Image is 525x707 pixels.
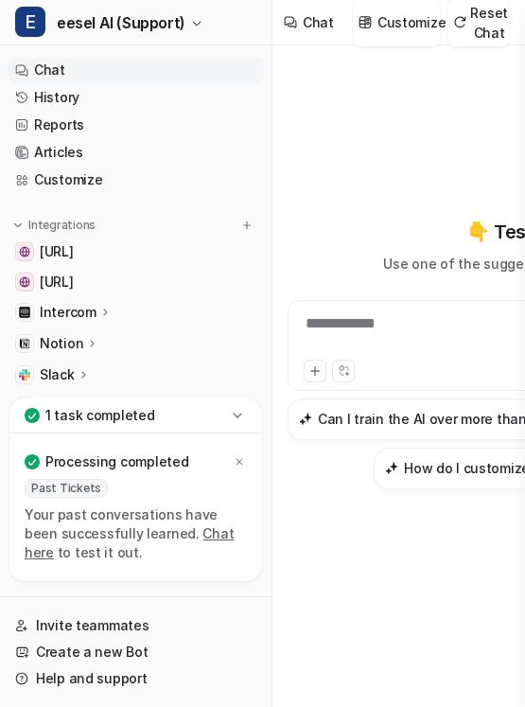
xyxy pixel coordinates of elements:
span: Explore all integrations [40,391,256,421]
span: Past Tickets [25,479,108,498]
span: E [15,7,45,37]
a: Create a new Bot [8,639,264,665]
a: Help and support [8,665,264,692]
p: Intercom [40,303,96,322]
span: [URL] [40,273,74,292]
img: menu_add.svg [240,219,254,232]
a: Chat [8,57,264,83]
img: Intercom [19,307,30,318]
span: [URL] [40,242,74,261]
img: docs.eesel.ai [19,246,30,257]
p: Slack [40,365,75,384]
p: Customize [377,12,446,32]
img: www.eesel.ai [19,276,30,288]
p: Notion [40,334,83,353]
a: Reports [8,112,264,138]
a: History [8,84,264,111]
a: Articles [8,139,264,166]
img: Slack [19,369,30,380]
img: expand menu [11,219,25,232]
a: www.eesel.ai[URL] [8,269,264,295]
button: Integrations [8,216,101,235]
img: customize [359,15,372,29]
p: Integrations [28,218,96,233]
img: Can I train the AI over more than 100 web pages or product pages in the trial? [299,412,312,426]
img: Notion [19,338,30,349]
span: eesel AI (Support) [57,9,185,36]
a: docs.eesel.ai[URL] [8,239,264,265]
img: reset [453,15,466,29]
a: Customize [8,167,264,193]
p: 1 task completed [45,406,155,425]
div: Chat [303,12,334,32]
p: Your past conversations have been successfully learned. to test it out. [25,505,247,562]
a: Explore all integrations [8,393,264,419]
p: Processing completed [45,452,188,471]
a: Invite teammates [8,612,264,639]
img: explore all integrations [15,397,34,415]
img: How do I customize the AI chatbot's appearance? [385,461,398,475]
